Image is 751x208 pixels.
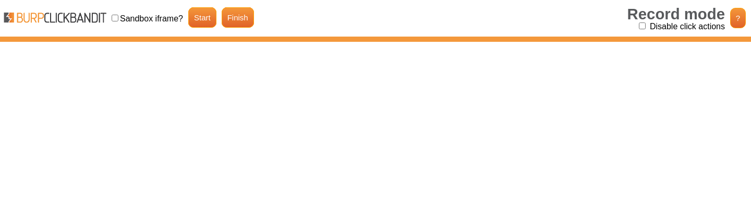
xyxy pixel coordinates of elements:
[650,22,725,31] label: Disable click actions
[222,7,254,28] a: Finish
[3,11,107,24] img: njHnKJCwAAAABJRU5ErkJggg==
[627,5,725,23] h1: Record mode
[730,8,746,28] a: ?
[120,14,183,23] label: Sandbox iframe?
[188,7,216,28] a: Start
